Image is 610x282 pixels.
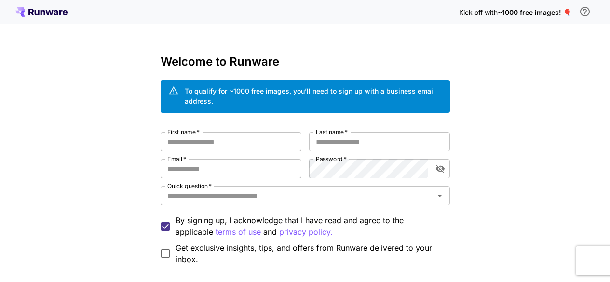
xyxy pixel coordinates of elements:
[185,86,442,106] div: To qualify for ~1000 free images, you’ll need to sign up with a business email address.
[316,155,347,163] label: Password
[176,242,442,265] span: Get exclusive insights, tips, and offers from Runware delivered to your inbox.
[176,215,442,238] p: By signing up, I acknowledge that I have read and agree to the applicable and
[279,226,333,238] p: privacy policy.
[216,226,261,238] p: terms of use
[161,55,450,68] h3: Welcome to Runware
[167,155,186,163] label: Email
[432,160,449,177] button: toggle password visibility
[459,8,498,16] span: Kick off with
[498,8,571,16] span: ~1000 free images! 🎈
[167,128,200,136] label: First name
[216,226,261,238] button: By signing up, I acknowledge that I have read and agree to the applicable and privacy policy.
[433,189,447,202] button: Open
[279,226,333,238] button: By signing up, I acknowledge that I have read and agree to the applicable terms of use and
[316,128,348,136] label: Last name
[167,182,212,190] label: Quick question
[575,2,595,21] button: In order to qualify for free credit, you need to sign up with a business email address and click ...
